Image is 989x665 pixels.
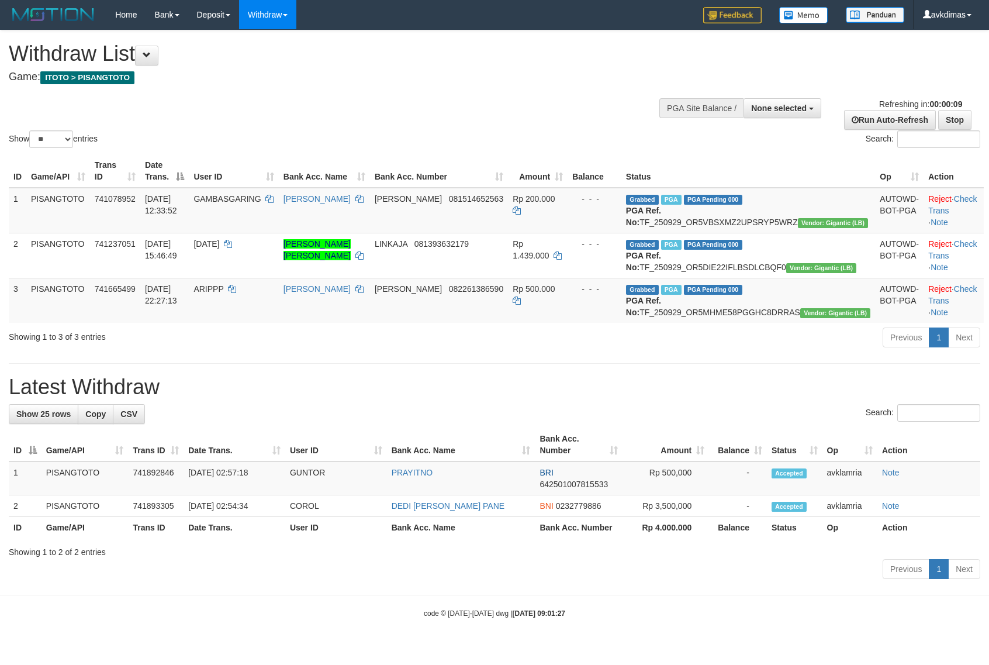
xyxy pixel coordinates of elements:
[626,285,659,295] span: Grabbed
[392,501,504,511] a: DEDI [PERSON_NAME] PANE
[928,194,977,215] a: Check Trans
[929,328,949,347] a: 1
[846,7,904,23] img: panduan.png
[568,154,621,188] th: Balance
[184,517,285,539] th: Date Trans.
[928,239,977,260] a: Check Trans
[924,188,984,233] td: · ·
[285,517,387,539] th: User ID
[779,7,828,23] img: Button%20Memo.svg
[375,284,442,294] span: [PERSON_NAME]
[9,517,42,539] th: ID
[540,480,608,489] span: Copy 642501007815533 to clipboard
[882,501,900,511] a: Note
[623,517,709,539] th: Rp 4.000.000
[875,278,924,323] td: AUTOWD-BOT-PGA
[9,326,403,343] div: Showing 1 to 3 of 3 entries
[513,194,555,204] span: Rp 200.000
[924,154,984,188] th: Action
[279,154,370,188] th: Bank Acc. Name: activate to sort column ascending
[145,194,177,215] span: [DATE] 12:33:52
[931,263,948,272] a: Note
[883,328,929,347] a: Previous
[113,404,145,424] a: CSV
[285,428,387,461] th: User ID: activate to sort column ascending
[772,502,807,512] span: Accepted
[844,110,936,130] a: Run Auto-Refresh
[9,495,42,517] td: 2
[9,278,26,323] td: 3
[822,517,877,539] th: Op
[128,428,184,461] th: Trans ID: activate to sort column ascending
[897,130,980,148] input: Search:
[193,239,219,249] span: [DATE]
[128,495,184,517] td: 741893305
[29,130,73,148] select: Showentries
[875,154,924,188] th: Op: activate to sort column ascending
[798,218,869,228] span: Vendor URL: https://dashboard.q2checkout.com/secure
[449,284,503,294] span: Copy 082261386590 to clipboard
[9,6,98,23] img: MOTION_logo.png
[924,278,984,323] td: · ·
[709,517,767,539] th: Balance
[392,468,433,477] a: PRAYITNO
[929,99,962,109] strong: 00:00:09
[822,428,877,461] th: Op: activate to sort column ascending
[387,428,535,461] th: Bank Acc. Name: activate to sort column ascending
[621,233,876,278] td: TF_250929_OR5DIE22IFLBSDLCBQF0
[414,239,469,249] span: Copy 081393632179 to clipboard
[9,154,26,188] th: ID
[85,409,106,419] span: Copy
[556,501,601,511] span: Copy 0232779886 to clipboard
[120,409,137,419] span: CSV
[822,461,877,495] td: avklamria
[95,194,136,204] span: 741078952
[9,404,78,424] a: Show 25 rows
[703,7,762,23] img: Feedback.jpg
[772,468,807,478] span: Accepted
[145,239,177,260] span: [DATE] 15:46:49
[535,428,622,461] th: Bank Acc. Number: activate to sort column ascending
[26,278,90,323] td: PISANGTOTO
[283,239,351,260] a: [PERSON_NAME] [PERSON_NAME]
[572,283,617,295] div: - - -
[928,284,952,294] a: Reject
[9,461,42,495] td: 1
[26,188,90,233] td: PISANGTOTO
[928,194,952,204] a: Reject
[140,154,189,188] th: Date Trans.: activate to sort column descending
[513,609,565,618] strong: [DATE] 09:01:27
[9,428,42,461] th: ID: activate to sort column descending
[90,154,140,188] th: Trans ID: activate to sort column ascending
[9,71,648,83] h4: Game:
[26,233,90,278] td: PISANGTOTO
[572,193,617,205] div: - - -
[184,495,285,517] td: [DATE] 02:54:34
[128,517,184,539] th: Trans ID
[128,461,184,495] td: 741892846
[42,461,129,495] td: PISANGTOTO
[375,239,407,249] span: LINKAJA
[9,542,980,558] div: Showing 1 to 2 of 2 entries
[623,428,709,461] th: Amount: activate to sort column ascending
[875,233,924,278] td: AUTOWD-BOT-PGA
[623,495,709,517] td: Rp 3,500,000
[9,42,648,66] h1: Withdraw List
[9,188,26,233] td: 1
[938,110,971,130] a: Stop
[95,284,136,294] span: 741665499
[9,375,980,399] h1: Latest Withdraw
[42,517,129,539] th: Game/API
[78,404,113,424] a: Copy
[16,409,71,419] span: Show 25 rows
[709,461,767,495] td: -
[709,495,767,517] td: -
[184,428,285,461] th: Date Trans.: activate to sort column ascending
[897,404,980,422] input: Search:
[931,308,948,317] a: Note
[42,428,129,461] th: Game/API: activate to sort column ascending
[621,278,876,323] td: TF_250929_OR5MHME58PGGHC8DRRAS
[540,501,553,511] span: BNI
[786,263,857,273] span: Vendor URL: https://dashboard.q2checkout.com/secure
[751,104,807,113] span: None selected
